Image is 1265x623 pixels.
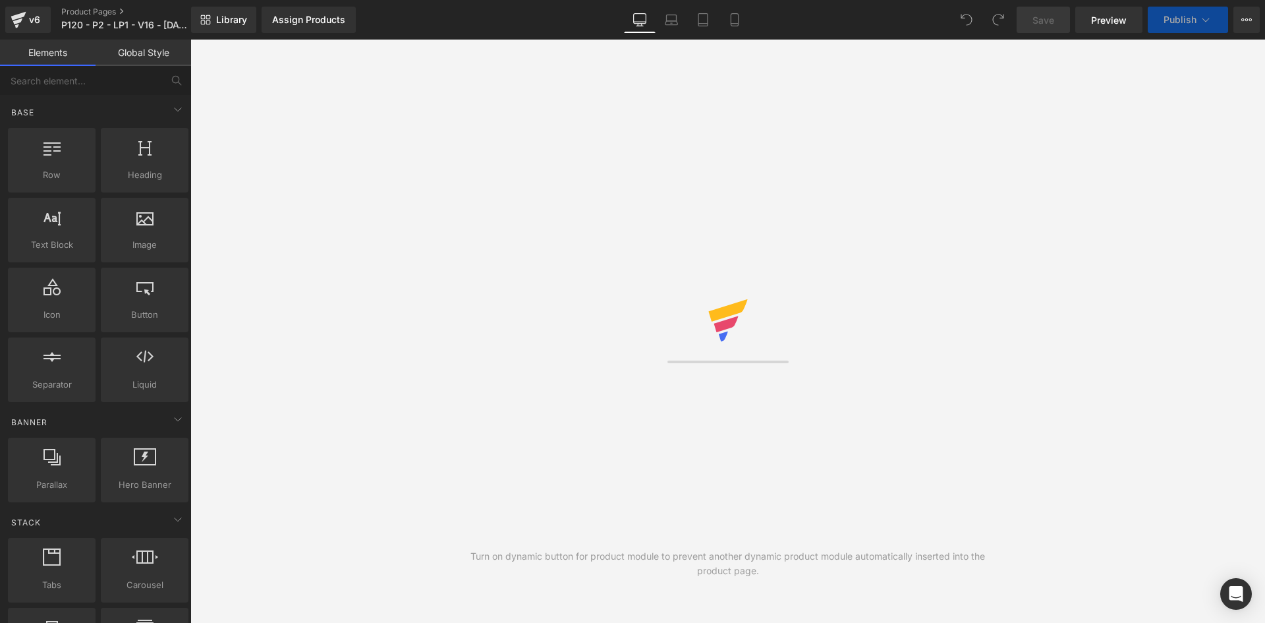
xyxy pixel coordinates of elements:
a: Preview [1075,7,1142,33]
a: v6 [5,7,51,33]
a: New Library [191,7,256,33]
a: Global Style [96,40,191,66]
span: Library [216,14,247,26]
span: Image [105,238,184,252]
span: P120 - P2 - LP1 - V16 - [DATE] [61,20,188,30]
div: Turn on dynamic button for product module to prevent another dynamic product module automatically... [459,549,997,578]
div: v6 [26,11,43,28]
span: Text Block [12,238,92,252]
div: Assign Products [272,15,345,25]
a: Mobile [719,7,750,33]
span: Hero Banner [105,478,184,492]
div: Open Intercom Messenger [1220,578,1252,610]
button: More [1233,7,1260,33]
a: Desktop [624,7,656,33]
a: Laptop [656,7,687,33]
span: Base [10,106,36,119]
a: Product Pages [61,7,213,17]
span: Banner [10,416,49,429]
span: Separator [12,378,92,392]
span: Icon [12,308,92,322]
span: Preview [1091,13,1127,27]
button: Undo [953,7,980,33]
span: Stack [10,516,42,529]
span: Row [12,168,92,182]
span: Publish [1164,15,1196,25]
span: Save [1032,13,1054,27]
span: Liquid [105,378,184,392]
button: Redo [985,7,1011,33]
span: Button [105,308,184,322]
span: Heading [105,168,184,182]
button: Publish [1148,7,1228,33]
a: Tablet [687,7,719,33]
span: Parallax [12,478,92,492]
span: Carousel [105,578,184,592]
span: Tabs [12,578,92,592]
